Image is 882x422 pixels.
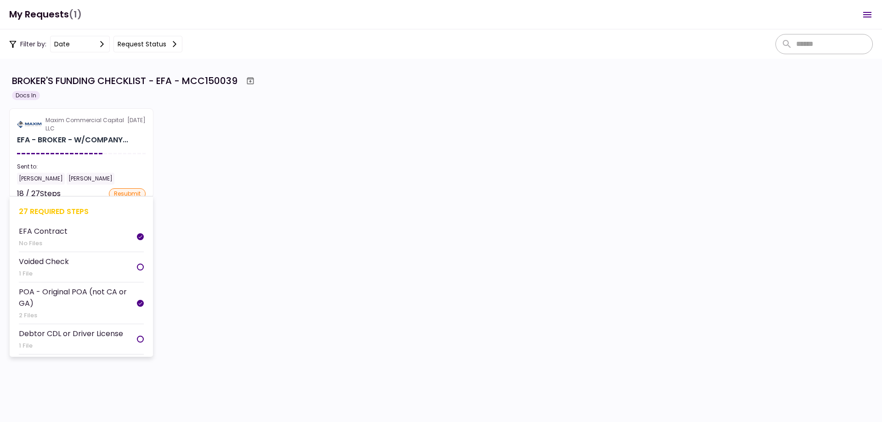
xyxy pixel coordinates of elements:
[242,73,259,89] button: Archive workflow
[19,286,137,309] div: POA - Original POA (not CA or GA)
[45,116,127,133] div: Maxim Commercial Capital LLC
[17,188,61,199] div: 18 / 27 Steps
[19,341,123,350] div: 1 File
[17,173,65,185] div: [PERSON_NAME]
[69,5,82,24] span: (1)
[19,311,137,320] div: 2 Files
[12,74,237,88] div: BROKER'S FUNDING CHECKLIST - EFA - MCC150039
[856,4,878,26] button: Open menu
[67,173,114,185] div: [PERSON_NAME]
[19,239,68,248] div: No Files
[109,188,146,199] div: resubmit
[9,5,82,24] h1: My Requests
[17,163,146,171] div: Sent to:
[17,116,146,133] div: [DATE]
[50,36,110,52] button: date
[19,206,144,217] div: 27 required steps
[19,225,68,237] div: EFA Contract
[19,328,123,339] div: Debtor CDL or Driver License
[113,36,182,52] button: Request status
[12,91,40,100] div: Docs In
[54,39,70,49] div: date
[19,256,69,267] div: Voided Check
[19,269,69,278] div: 1 File
[9,36,182,52] div: Filter by:
[17,135,128,146] div: EFA - BROKER - W/COMPANY - FUNDING CHECKLIST for KIVU TRANSPORTATION LLC
[17,120,42,129] img: Partner logo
